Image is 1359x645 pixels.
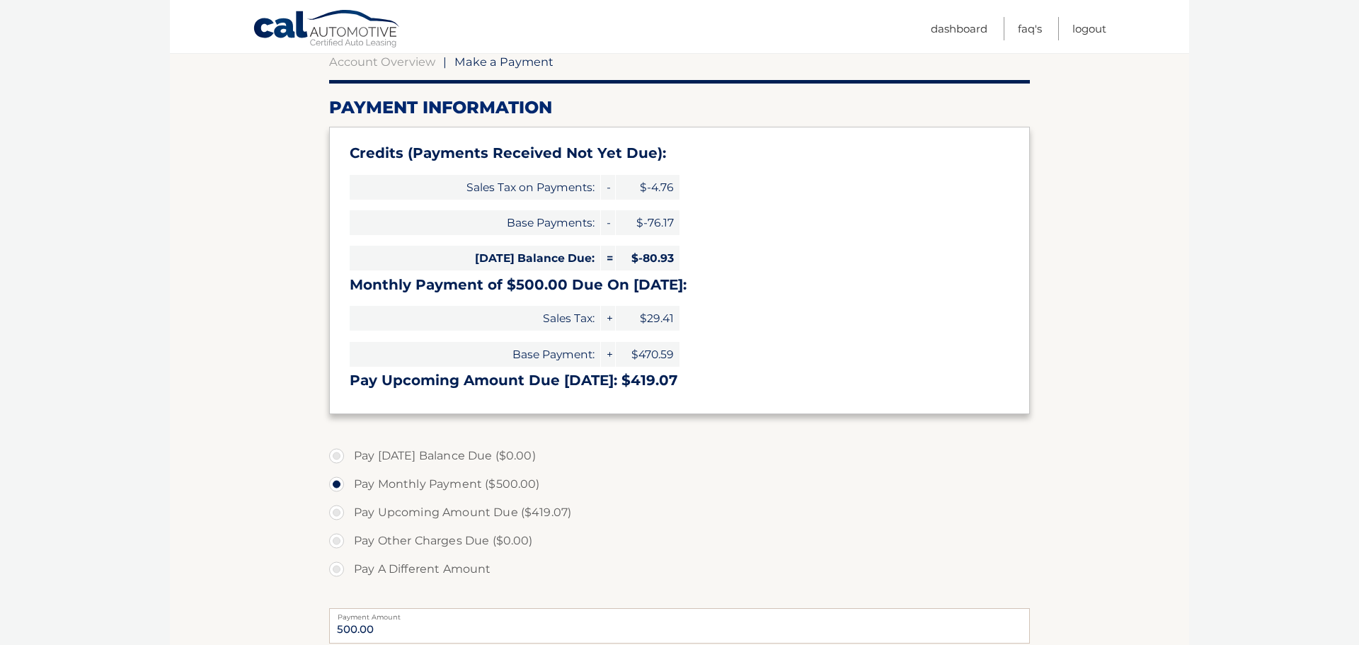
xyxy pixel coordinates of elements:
[329,470,1030,498] label: Pay Monthly Payment ($500.00)
[329,608,1030,644] input: Payment Amount
[329,527,1030,555] label: Pay Other Charges Due ($0.00)
[601,342,615,367] span: +
[601,306,615,331] span: +
[350,342,600,367] span: Base Payment:
[616,210,679,235] span: $-76.17
[1072,17,1106,40] a: Logout
[329,555,1030,583] label: Pay A Different Amount
[454,55,554,69] span: Make a Payment
[329,97,1030,118] h2: Payment Information
[350,246,600,270] span: [DATE] Balance Due:
[601,246,615,270] span: =
[329,442,1030,470] label: Pay [DATE] Balance Due ($0.00)
[1018,17,1042,40] a: FAQ's
[616,306,679,331] span: $29.41
[443,55,447,69] span: |
[350,306,600,331] span: Sales Tax:
[253,9,401,50] a: Cal Automotive
[350,276,1009,294] h3: Monthly Payment of $500.00 Due On [DATE]:
[601,175,615,200] span: -
[616,246,679,270] span: $-80.93
[350,144,1009,162] h3: Credits (Payments Received Not Yet Due):
[329,498,1030,527] label: Pay Upcoming Amount Due ($419.07)
[601,210,615,235] span: -
[931,17,987,40] a: Dashboard
[329,608,1030,620] label: Payment Amount
[350,372,1009,389] h3: Pay Upcoming Amount Due [DATE]: $419.07
[350,175,600,200] span: Sales Tax on Payments:
[350,210,600,235] span: Base Payments:
[616,175,679,200] span: $-4.76
[329,55,435,69] a: Account Overview
[616,342,679,367] span: $470.59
